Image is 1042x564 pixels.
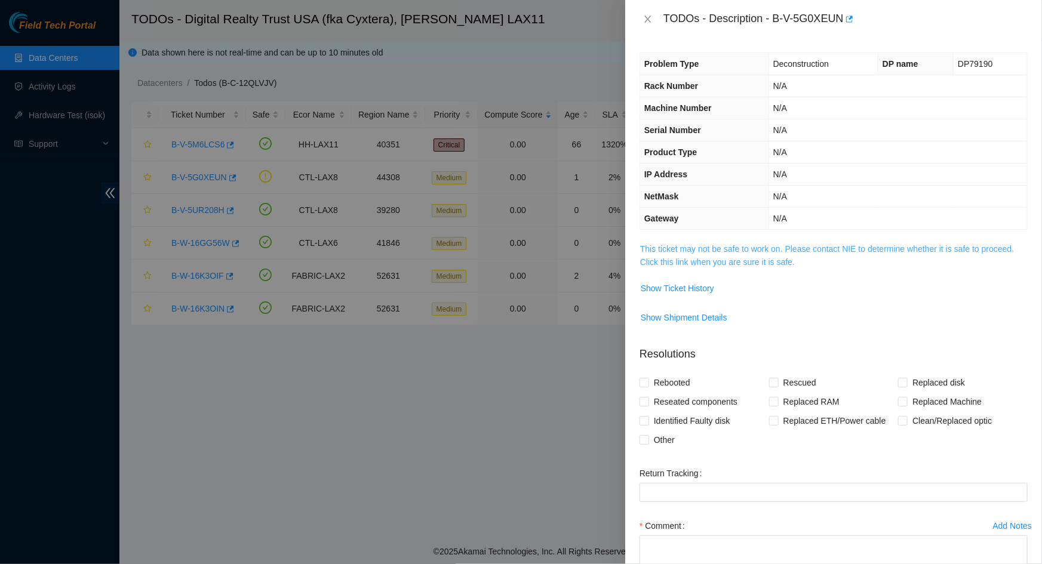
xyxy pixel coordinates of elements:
span: DP name [883,59,918,69]
label: Return Tracking [640,464,707,483]
span: Replaced ETH/Power cable [779,411,891,430]
input: Return Tracking [640,483,1028,502]
span: Serial Number [644,125,701,135]
span: Other [649,430,680,449]
span: Rebooted [649,373,695,392]
span: IP Address [644,169,687,179]
span: Replaced RAM [779,392,844,411]
div: TODOs - Description - B-V-5G0XEUN [663,10,1028,29]
span: N/A [773,214,787,223]
span: Replaced Machine [908,392,986,411]
button: Show Ticket History [640,279,715,298]
span: Clean/Replaced optic [908,411,997,430]
span: N/A [773,81,787,91]
button: Add Notes [992,516,1032,535]
label: Comment [640,516,690,535]
span: N/A [773,169,787,179]
span: N/A [773,192,787,201]
span: Gateway [644,214,679,223]
span: Identified Faulty disk [649,411,735,430]
span: Problem Type [644,59,699,69]
button: Close [640,14,656,25]
button: Show Shipment Details [640,308,728,327]
div: Add Notes [993,522,1032,530]
span: Deconstruction [773,59,829,69]
p: Resolutions [640,337,1028,362]
span: N/A [773,125,787,135]
span: Show Ticket History [641,282,714,295]
span: N/A [773,147,787,157]
span: Show Shipment Details [641,311,727,324]
span: Reseated components [649,392,742,411]
span: Replaced disk [908,373,970,392]
span: Rescued [779,373,821,392]
span: DP79190 [958,59,992,69]
span: Product Type [644,147,697,157]
span: N/A [773,103,787,113]
a: This ticket may not be safe to work on. Please contact NIE to determine whether it is safe to pro... [640,244,1014,267]
span: Machine Number [644,103,712,113]
span: close [643,14,653,24]
span: NetMask [644,192,679,201]
span: Rack Number [644,81,698,91]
